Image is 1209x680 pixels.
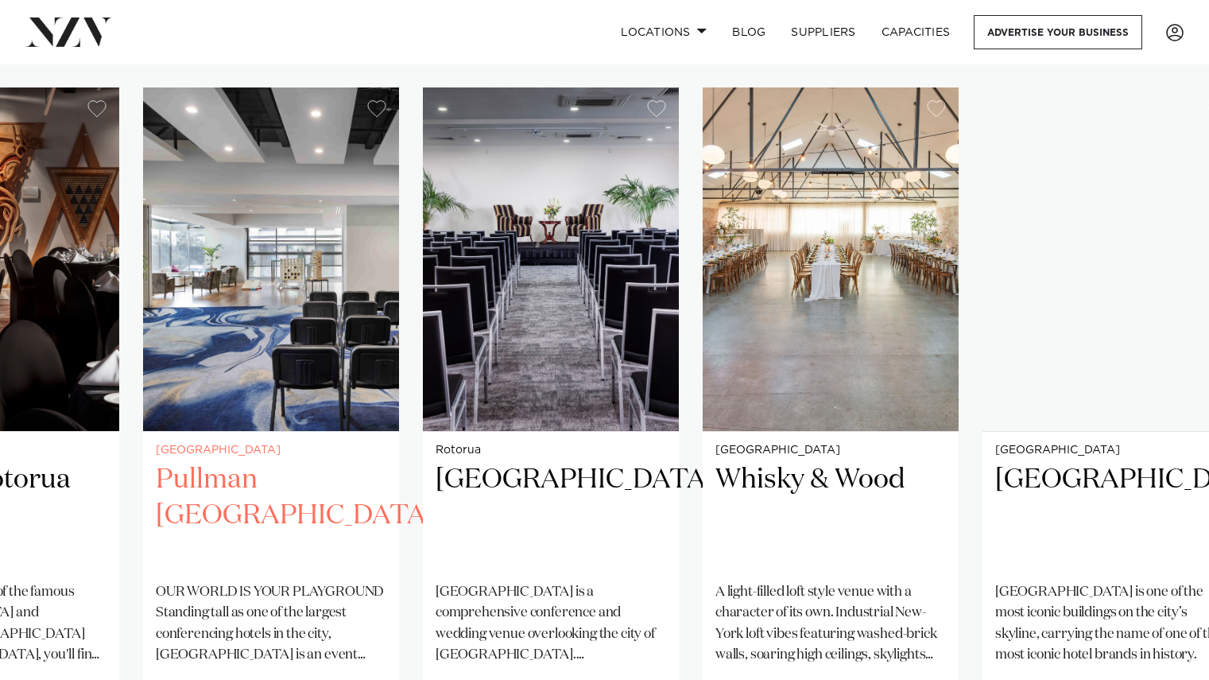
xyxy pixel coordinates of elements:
[25,17,112,46] img: nzv-logo.png
[436,462,666,569] h2: [GEOGRAPHIC_DATA]
[715,582,946,666] p: A light-filled loft style venue with a character of its own. Industrial New-York loft vibes featu...
[869,15,963,49] a: Capacities
[715,462,946,569] h2: Whisky & Wood
[715,445,946,457] small: [GEOGRAPHIC_DATA]
[974,15,1142,49] a: Advertise your business
[719,15,778,49] a: BLOG
[156,582,386,666] p: OUR WORLD IS YOUR PLAYGROUND Standing tall as one of the largest conferencing hotels in the city,...
[778,15,868,49] a: SUPPLIERS
[436,582,666,666] p: [GEOGRAPHIC_DATA] is a comprehensive conference and wedding venue overlooking the city of [GEOGRA...
[156,462,386,569] h2: Pullman [GEOGRAPHIC_DATA]
[608,15,719,49] a: Locations
[156,445,386,457] small: [GEOGRAPHIC_DATA]
[436,445,666,457] small: Rotorua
